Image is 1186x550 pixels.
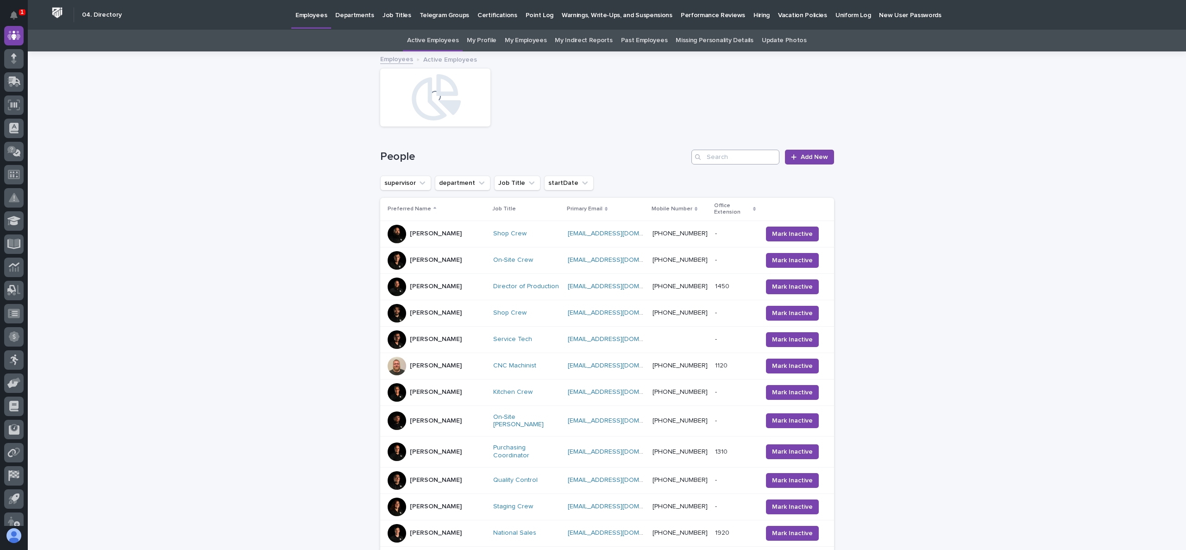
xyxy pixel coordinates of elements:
[715,334,719,343] p: -
[49,4,66,21] img: Workspace Logo
[715,386,719,396] p: -
[410,335,462,343] p: [PERSON_NAME]
[715,415,719,425] p: -
[568,449,672,455] a: [EMAIL_ADDRESS][DOMAIN_NAME]
[493,362,536,370] a: CNC Machinist
[380,53,413,64] a: Employees
[653,362,708,369] a: [PHONE_NUMBER]
[380,493,834,520] tr: [PERSON_NAME]Staging Crew [EMAIL_ADDRESS][DOMAIN_NAME] [PHONE_NUMBER]-- Mark Inactive
[715,446,729,456] p: 1310
[410,417,462,425] p: [PERSON_NAME]
[766,385,819,400] button: Mark Inactive
[715,281,731,291] p: 1450
[4,526,24,545] button: users-avatar
[380,520,834,546] tr: [PERSON_NAME]National Sales [EMAIL_ADDRESS][DOMAIN_NAME] [PHONE_NUMBER]19201920 Mark Inactive
[772,256,813,265] span: Mark Inactive
[772,361,813,371] span: Mark Inactive
[410,362,462,370] p: [PERSON_NAME]
[653,230,708,237] a: [PHONE_NUMBER]
[380,436,834,468] tr: [PERSON_NAME]Purchasing Coordinator [EMAIL_ADDRESS][DOMAIN_NAME] [PHONE_NUMBER]13101310 Mark Inac...
[715,254,719,264] p: -
[568,336,672,342] a: [EMAIL_ADDRESS][DOMAIN_NAME]
[766,253,819,268] button: Mark Inactive
[652,204,692,214] p: Mobile Number
[766,499,819,514] button: Mark Inactive
[493,503,533,511] a: Staging Crew
[555,30,612,51] a: My Indirect Reports
[653,389,708,395] a: [PHONE_NUMBER]
[505,30,546,51] a: My Employees
[380,467,834,493] tr: [PERSON_NAME]Quality Control [EMAIL_ADDRESS][DOMAIN_NAME] [PHONE_NUMBER]-- Mark Inactive
[493,335,532,343] a: Service Tech
[568,530,672,536] a: [EMAIL_ADDRESS][DOMAIN_NAME]
[715,501,719,511] p: -
[20,9,24,15] p: 1
[567,204,602,214] p: Primary Email
[568,362,672,369] a: [EMAIL_ADDRESS][DOMAIN_NAME]
[653,283,708,290] a: [PHONE_NUMBER]
[715,307,719,317] p: -
[621,30,668,51] a: Past Employees
[714,201,751,218] p: Office Extension
[772,447,813,456] span: Mark Inactive
[493,256,533,264] a: On-Site Crew
[380,326,834,353] tr: [PERSON_NAME]Service Tech [EMAIL_ADDRESS][DOMAIN_NAME] -- Mark Inactive
[676,30,753,51] a: Missing Personality Details
[653,503,708,510] a: [PHONE_NUMBER]
[766,279,819,294] button: Mark Inactive
[435,176,490,190] button: department
[380,150,688,164] h1: People
[380,300,834,326] tr: [PERSON_NAME]Shop Crew [EMAIL_ADDRESS][DOMAIN_NAME] [PHONE_NUMBER]-- Mark Inactive
[772,388,813,397] span: Mark Inactive
[653,417,708,424] a: [PHONE_NUMBER]
[766,444,819,459] button: Mark Inactive
[82,11,122,19] h2: 04. Directory
[772,309,813,318] span: Mark Inactive
[653,530,708,536] a: [PHONE_NUMBER]
[388,204,431,214] p: Preferred Name
[772,229,813,239] span: Mark Inactive
[410,476,462,484] p: [PERSON_NAME]
[410,529,462,537] p: [PERSON_NAME]
[772,335,813,344] span: Mark Inactive
[766,526,819,541] button: Mark Inactive
[772,502,813,512] span: Mark Inactive
[493,230,527,238] a: Shop Crew
[423,54,477,64] p: Active Employees
[715,228,719,238] p: -
[766,473,819,488] button: Mark Inactive
[493,529,536,537] a: National Sales
[410,230,462,238] p: [PERSON_NAME]
[653,477,708,483] a: [PHONE_NUMBER]
[715,474,719,484] p: -
[801,154,828,160] span: Add New
[410,388,462,396] p: [PERSON_NAME]
[410,503,462,511] p: [PERSON_NAME]
[380,176,431,190] button: supervisor
[568,310,672,316] a: [EMAIL_ADDRESS][DOMAIN_NAME]
[772,529,813,538] span: Mark Inactive
[766,359,819,373] button: Mark Inactive
[766,227,819,241] button: Mark Inactive
[493,444,560,460] a: Purchasing Coordinator
[494,176,540,190] button: Job Title
[766,332,819,347] button: Mark Inactive
[407,30,458,51] a: Active Employees
[715,360,729,370] p: 1120
[380,221,834,247] tr: [PERSON_NAME]Shop Crew [EMAIL_ADDRESS][DOMAIN_NAME] [PHONE_NUMBER]-- Mark Inactive
[467,30,496,51] a: My Profile
[568,283,672,290] a: [EMAIL_ADDRESS][DOMAIN_NAME]
[410,448,462,456] p: [PERSON_NAME]
[653,257,708,263] a: [PHONE_NUMBER]
[493,283,559,291] a: Director of Production
[410,256,462,264] p: [PERSON_NAME]
[568,257,672,263] a: [EMAIL_ADDRESS][DOMAIN_NAME]
[410,283,462,291] p: [PERSON_NAME]
[766,306,819,321] button: Mark Inactive
[380,273,834,300] tr: [PERSON_NAME]Director of Production [EMAIL_ADDRESS][DOMAIN_NAME] [PHONE_NUMBER]14501450 Mark Inac...
[568,230,672,237] a: [EMAIL_ADDRESS][DOMAIN_NAME]
[568,417,672,424] a: [EMAIL_ADDRESS][DOMAIN_NAME]
[653,449,708,455] a: [PHONE_NUMBER]
[12,11,24,26] div: Notifications1
[762,30,807,51] a: Update Photos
